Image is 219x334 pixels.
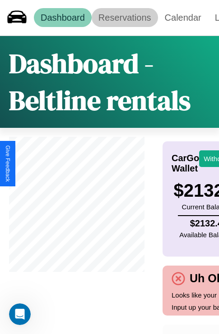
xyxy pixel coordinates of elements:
iframe: Intercom live chat [9,303,31,325]
a: Calendar [158,8,208,27]
h4: CarGo Wallet [172,153,199,174]
h1: Dashboard - Beltline rentals [9,45,210,119]
a: Reservations [92,8,158,27]
div: Give Feedback [5,145,11,182]
a: Dashboard [34,8,92,27]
